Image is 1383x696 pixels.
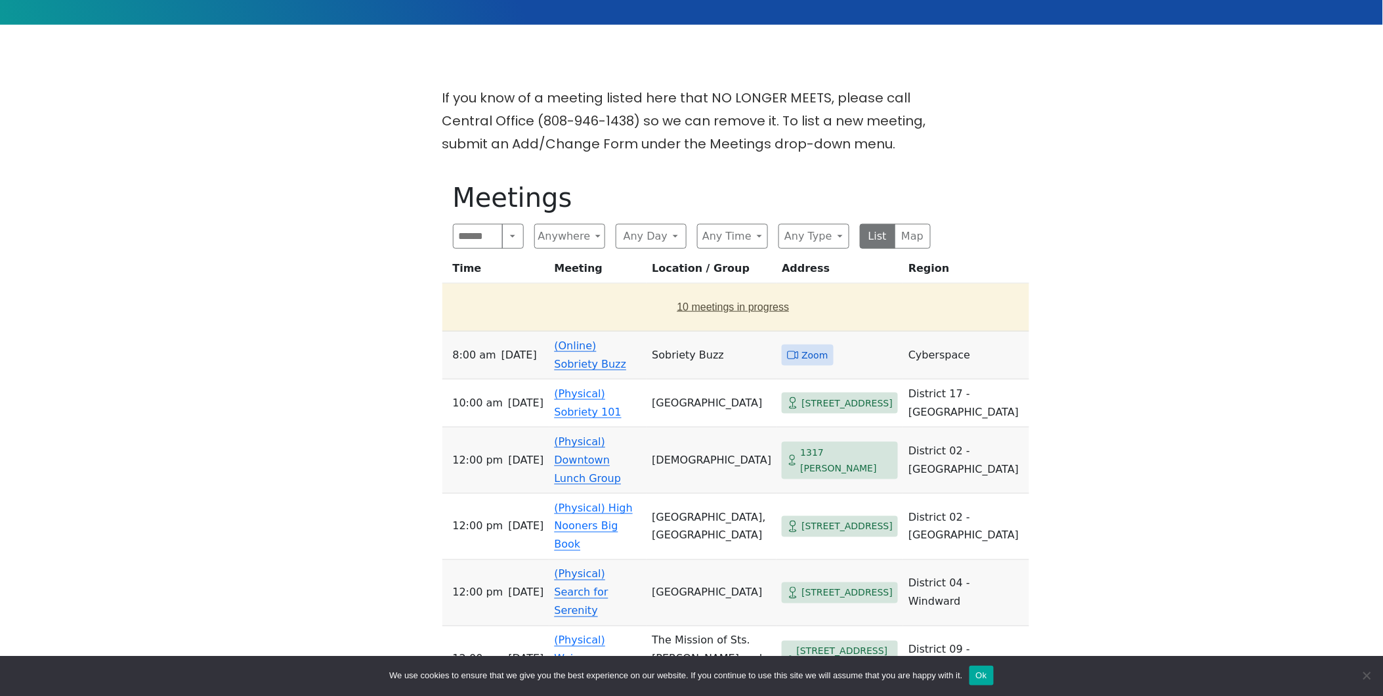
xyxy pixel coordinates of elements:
[453,346,496,364] span: 8:00 AM
[801,347,828,364] span: Zoom
[389,669,962,682] span: We use cookies to ensure that we give you the best experience on our website. If you continue to ...
[555,387,622,418] a: (Physical) Sobriety 101
[647,427,777,494] td: [DEMOGRAPHIC_DATA]
[647,380,777,427] td: [GEOGRAPHIC_DATA]
[647,259,777,284] th: Location / Group
[903,626,1029,693] td: District 09 - [GEOGRAPHIC_DATA]
[647,332,777,380] td: Sobriety Buzz
[501,346,537,364] span: [DATE]
[549,259,647,284] th: Meeting
[442,87,941,156] p: If you know of a meeting listed here that NO LONGER MEETS, please call Central Office (808-946-14...
[903,494,1029,560] td: District 02 - [GEOGRAPHIC_DATA]
[453,584,503,602] span: 12:00 PM
[508,650,543,668] span: [DATE]
[903,560,1029,626] td: District 04 - Windward
[801,445,893,477] span: 1317 [PERSON_NAME]
[502,224,523,249] button: Search
[453,451,503,469] span: 12:00 PM
[903,380,1029,427] td: District 17 - [GEOGRAPHIC_DATA]
[903,427,1029,494] td: District 02 - [GEOGRAPHIC_DATA]
[453,182,931,213] h1: Meetings
[508,517,543,536] span: [DATE]
[508,451,543,469] span: [DATE]
[534,224,605,249] button: Anywhere
[895,224,931,249] button: Map
[903,332,1029,380] td: Cyberspace
[453,224,503,249] input: Search
[647,626,777,693] td: The Mission of Sts. [PERSON_NAME] and [PERSON_NAME]
[801,395,893,412] span: [STREET_ADDRESS]
[616,224,687,249] button: Any Day
[1360,669,1373,682] span: No
[508,584,543,602] span: [DATE]
[555,435,622,485] a: (Physical) Downtown Lunch Group
[555,634,606,684] a: (Physical) Waimea Nooners
[697,224,768,249] button: Any Time
[448,289,1019,326] button: 10 meetings in progress
[801,585,893,601] span: [STREET_ADDRESS]
[777,259,903,284] th: Address
[801,519,893,535] span: [STREET_ADDRESS]
[555,502,633,551] a: (Physical) High Nooners Big Book
[647,494,777,560] td: [GEOGRAPHIC_DATA], [GEOGRAPHIC_DATA]
[442,259,549,284] th: Time
[508,394,543,412] span: [DATE]
[453,650,503,668] span: 12:00 PM
[778,224,849,249] button: Any Type
[555,568,608,617] a: (Physical) Search for Serenity
[903,259,1029,284] th: Region
[453,394,503,412] span: 10:00 AM
[797,643,893,676] span: [STREET_ADDRESS][PERSON_NAME]
[860,224,896,249] button: List
[647,560,777,626] td: [GEOGRAPHIC_DATA]
[453,517,503,536] span: 12:00 PM
[969,666,994,685] button: Ok
[555,339,627,370] a: (Online) Sobriety Buzz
